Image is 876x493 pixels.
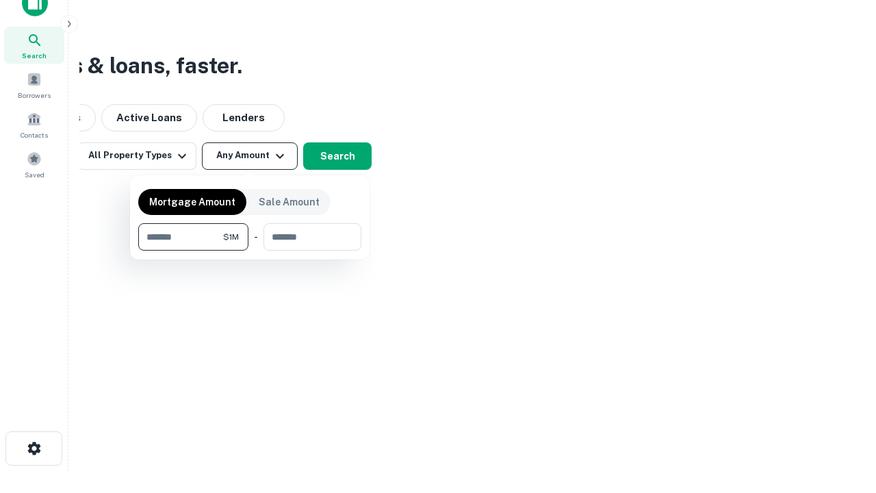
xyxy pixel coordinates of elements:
[149,194,235,210] p: Mortgage Amount
[259,194,320,210] p: Sale Amount
[254,223,258,251] div: -
[808,383,876,449] iframe: Chat Widget
[223,231,239,243] span: $1M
